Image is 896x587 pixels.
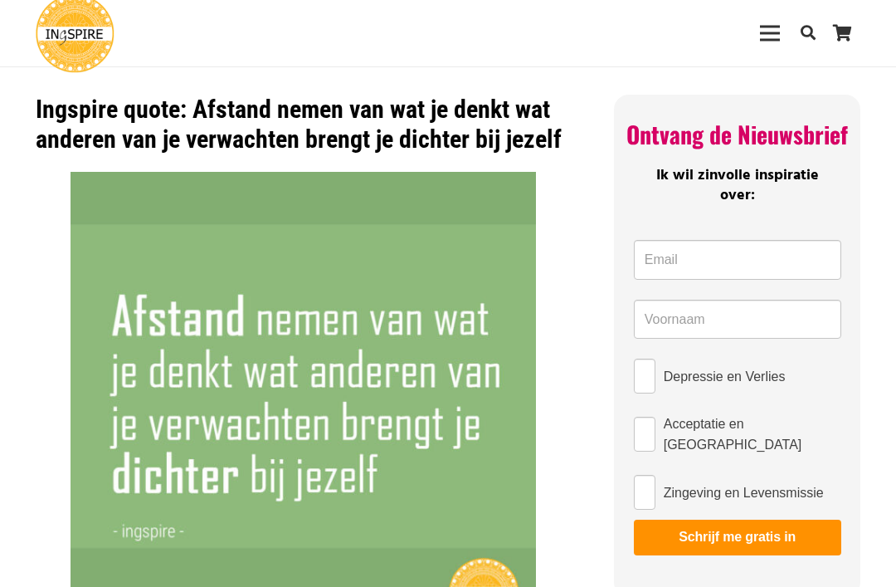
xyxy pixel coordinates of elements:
[656,164,819,207] span: Ik wil zinvolle inspiratie over:
[634,475,655,510] input: Zingeving en Levensmissie
[664,482,824,503] span: Zingeving en Levensmissie
[791,13,825,53] a: Zoeken
[749,12,791,54] a: Menu
[634,300,841,340] input: Voornaam
[634,520,841,555] button: Schrijf me gratis in
[664,366,786,387] span: Depressie en Verlies
[634,417,655,452] input: Acceptatie en [GEOGRAPHIC_DATA]
[664,413,841,455] span: Acceptatie en [GEOGRAPHIC_DATA]
[634,359,655,394] input: Depressie en Verlies
[36,95,572,154] h1: Ingspire quote: Afstand nemen van wat je denkt wat anderen van je verwachten brengt je dichter bi...
[626,117,848,151] span: Ontvang de Nieuwsbrief
[634,240,841,280] input: Email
